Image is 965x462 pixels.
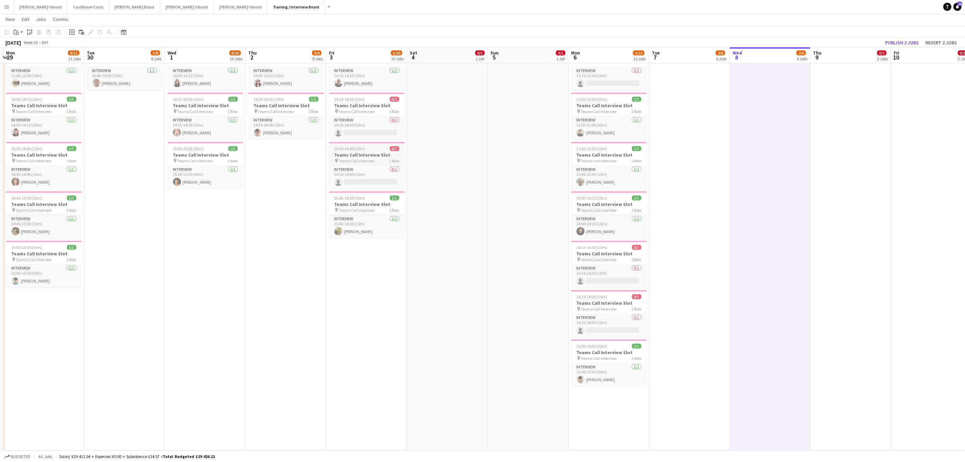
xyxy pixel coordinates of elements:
[6,166,82,189] app-card-role: Interview1/114:30-14:45 (15m)[PERSON_NAME]
[571,191,647,238] div: 14:00-14:15 (15m)1/1Teams Call Interview Slot Teams Call Interview1 RoleInterview1/114:00-14:15 (...
[6,241,82,287] div: 15:00-15:30 (30m)1/1Teams Call Interview Slot Teams Call Interview1 RoleInterview1/115:00-15:30 (...
[258,109,294,114] span: Teams Call Interview
[309,97,319,102] span: 1/1
[6,215,82,238] app-card-role: Interview1/114:45-15:00 (15m)[PERSON_NAME]
[11,146,42,151] span: 14:30-14:45 (15m)
[571,290,647,337] app-job-card: 14:15-14:30 (15m)0/1Teams Call Interview Slot Teams Call Interview1 RoleInterview0/114:15-14:30 (...
[577,245,607,250] span: 14:15-14:30 (15m)
[168,43,243,90] app-job-card: 14:00-14:15 (15m)1/1Teams Call Interview Slot Teams Call Interview1 RoleInterview1/114:00-14:15 (...
[556,50,565,55] span: 0/1
[581,306,617,311] span: Teams Call Interview
[571,142,647,189] app-job-card: 11:45-12:00 (15m)1/1Teams Call Interview Slot Teams Call Interview1 RoleInterview1/111:45-12:00 (...
[86,53,95,61] span: 30
[577,195,607,201] span: 14:00-14:15 (15m)
[958,2,962,6] span: 15
[571,67,647,90] app-card-role: Interview0/111:15-11:30 (15m)
[6,191,82,238] app-job-card: 14:45-15:00 (15m)1/1Teams Call Interview Slot Teams Call Interview1 RoleInterview1/114:45-15:00 (...
[247,53,257,61] span: 2
[312,50,322,55] span: 6/8
[577,97,607,102] span: 11:30-12:00 (30m)
[571,300,647,306] h3: Teams Call Interview Slot
[248,93,324,139] div: 14:30-14:45 (15m)1/1Teams Call Interview Slot Teams Call Interview1 RoleInterview1/114:30-14:45 (...
[391,50,402,55] span: 5/10
[5,39,21,46] div: [DATE]
[87,50,95,56] span: Tue
[11,454,30,459] span: Budgeted
[490,50,499,56] span: Sun
[68,50,79,55] span: 9/11
[50,15,71,24] a: Comms
[6,102,82,109] h3: Teams Call Interview Slot
[339,109,375,114] span: Teams Call Interview
[329,142,405,189] div: 14:30-14:45 (15m)0/1Teams Call Interview Slot Teams Call Interview1 RoleInterview0/114:30-14:45 (...
[329,215,405,238] app-card-role: Interview1/115:45-16:00 (15m)[PERSON_NAME]
[228,97,238,102] span: 1/1
[476,56,484,61] div: 1 Job
[329,43,405,90] div: 14:15-14:30 (15m)1/1Teams Call Interview Slot Teams Call Interview1 RoleInterview1/114:15-14:30 (...
[6,116,82,139] app-card-role: Interview1/114:00-14:15 (15m)[PERSON_NAME]
[716,50,725,55] span: 2/6
[923,38,960,47] button: Revert 2 jobs
[11,245,42,250] span: 15:00-15:30 (30m)
[6,67,82,90] app-card-role: Interview1/111:45-12:00 (15m)[PERSON_NAME]
[214,0,268,14] button: [PERSON_NAME]'s Board
[68,56,81,61] div: 11 Jobs
[571,241,647,287] app-job-card: 14:15-14:30 (15m)0/1Teams Call Interview Slot Teams Call Interview1 RoleInterview0/114:15-14:30 (...
[16,208,52,213] span: Teams Call Interview
[334,195,365,201] span: 15:45-16:00 (15m)
[87,43,162,90] app-job-card: 15:45-16:00 (15m)1/1Teams Call Interview Slot Teams Call Interview1 RoleInterview1/115:45-16:00 (...
[254,97,284,102] span: 14:30-14:45 (15m)
[6,201,82,207] h3: Teams Call Interview Slot
[329,102,405,109] h3: Teams Call Interview Slot
[577,294,607,299] span: 14:15-14:30 (15m)
[3,453,31,460] button: Budgeted
[632,195,641,201] span: 1/1
[391,56,404,61] div: 10 Jobs
[16,257,52,262] span: Teams Call Interview
[33,15,49,24] a: Jobs
[632,257,641,262] span: 1 Role
[571,152,647,158] h3: Teams Call Interview Slot
[571,363,647,386] app-card-role: Interview1/115:00-15:30 (30m)[PERSON_NAME]
[329,50,334,56] span: Fri
[632,208,641,213] span: 1 Role
[248,67,324,90] app-card-role: Interview1/114:00-14:15 (15m)[PERSON_NAME]
[878,56,888,61] div: 2 Jobs
[632,356,641,361] span: 1 Role
[14,0,68,14] button: [PERSON_NAME]'s Board
[230,56,242,61] div: 10 Jobs
[339,158,375,163] span: Teams Call Interview
[87,67,162,90] app-card-role: Interview1/115:45-16:00 (15m)[PERSON_NAME]
[571,93,647,139] app-job-card: 11:30-12:00 (30m)1/1Teams Call Interview Slot Teams Call Interview1 RoleInterview1/111:30-12:00 (...
[339,208,375,213] span: Teams Call Interview
[571,43,647,90] app-job-card: 11:15-11:30 (15m)0/1Teams Call Interview Slot Teams Call Interview1 RoleInterview0/111:15-11:30 (...
[632,294,641,299] span: 0/1
[67,146,76,151] span: 1/1
[168,142,243,189] app-job-card: 15:00-15:30 (30m)1/1Teams Call Interview Slot Teams Call Interview1 RoleInterview1/115:00-15:30 (...
[581,158,617,163] span: Teams Call Interview
[6,142,82,189] div: 14:30-14:45 (15m)1/1Teams Call Interview Slot Teams Call Interview1 RoleInterview1/114:30-14:45 (...
[168,67,243,90] app-card-role: Interview1/114:00-14:15 (15m)[PERSON_NAME]
[6,43,82,90] app-job-card: 11:45-12:00 (15m)1/1Teams Call Interview Slot Teams Call Interview1 RoleInterview1/111:45-12:00 (...
[6,264,82,287] app-card-role: Interview1/115:00-15:30 (30m)[PERSON_NAME]
[893,53,899,61] span: 10
[329,191,405,238] app-job-card: 15:45-16:00 (15m)1/1Teams Call Interview Slot Teams Call Interview1 RoleInterview1/115:45-16:00 (...
[42,40,49,45] div: BST
[570,53,580,61] span: 6
[68,0,109,14] button: Cauliflower Cards
[651,53,660,61] span: 7
[248,50,257,56] span: Thu
[797,56,807,61] div: 6 Jobs
[19,15,32,24] a: Edit
[894,50,899,56] span: Fri
[6,152,82,158] h3: Teams Call Interview Slot
[334,97,365,102] span: 14:15-14:30 (15m)
[571,340,647,386] app-job-card: 15:00-15:30 (30m)1/1Teams Call Interview Slot Teams Call Interview1 RoleInterview1/115:00-15:30 (...
[109,0,160,14] button: [PERSON_NAME] Board
[571,201,647,207] h3: Teams Call Interview Slot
